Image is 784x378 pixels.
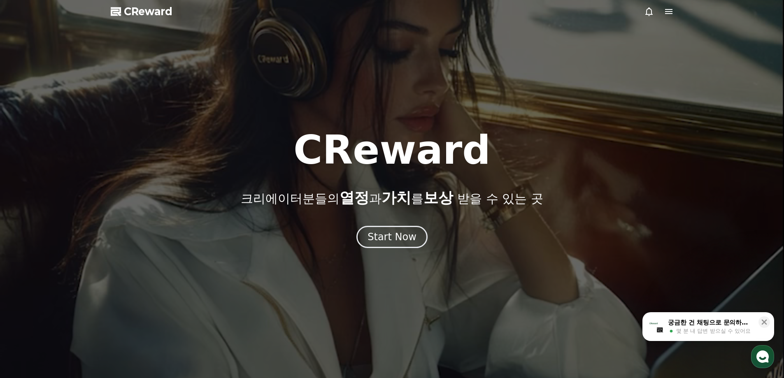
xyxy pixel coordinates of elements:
button: Start Now [356,226,428,248]
span: 가치 [382,189,411,206]
div: Start Now [368,230,416,243]
h1: CReward [293,130,491,170]
p: 크리에이터분들의 과 를 받을 수 있는 곳 [241,190,543,206]
span: CReward [124,5,172,18]
a: Start Now [356,234,428,242]
span: 열정 [340,189,369,206]
span: 보상 [423,189,453,206]
a: CReward [111,5,172,18]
